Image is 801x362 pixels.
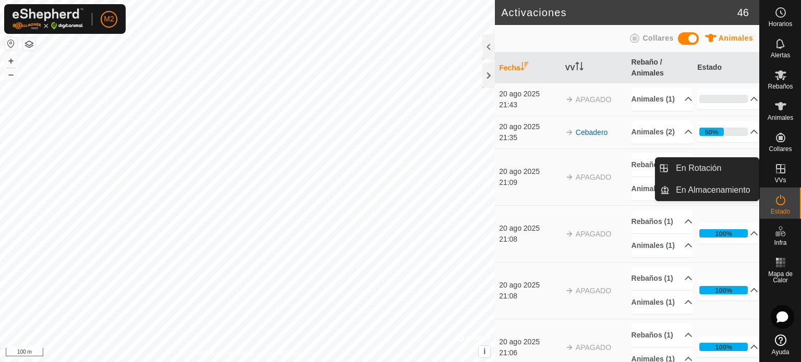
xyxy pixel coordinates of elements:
[499,223,560,234] div: 20 ago 2025
[499,336,560,347] div: 20 ago 2025
[699,95,748,103] div: 0%
[266,348,301,358] a: Contáctenos
[774,240,786,246] span: Infra
[499,89,560,99] div: 20 ago 2025
[697,223,758,244] p-accordion-header: 100%
[768,115,793,121] span: Animales
[774,177,786,183] span: VVs
[697,89,758,109] p-accordion-header: 0%
[576,173,611,181] span: APAGADO
[501,6,737,19] h2: Activaciones
[632,210,693,233] p-accordion-header: Rebaños (1)
[699,229,748,238] div: 100%
[769,21,792,27] span: Horarios
[13,8,83,30] img: Logo Gallagher
[632,153,693,177] p-accordion-header: Rebaños (1)
[483,347,486,356] span: i
[768,83,793,90] span: Rebaños
[520,64,529,72] p-sorticon: Activar para ordenar
[576,343,611,352] span: APAGADO
[715,285,732,295] div: 100%
[499,291,560,302] div: 21:08
[576,230,611,238] span: APAGADO
[762,271,798,283] span: Mapa de Calor
[565,230,574,238] img: arrow
[632,234,693,257] p-accordion-header: Animales (1)
[737,5,749,20] span: 46
[632,267,693,290] p-accordion-header: Rebaños (1)
[697,336,758,357] p-accordion-header: 100%
[575,64,584,72] p-sorticon: Activar para ordenar
[697,280,758,301] p-accordion-header: 100%
[499,166,560,177] div: 20 ago 2025
[670,180,759,201] a: En Almacenamiento
[699,343,748,351] div: 100%
[565,128,574,136] img: arrow
[642,34,673,42] span: Collares
[632,291,693,314] p-accordion-header: Animales (1)
[5,38,17,50] button: Restablecer Mapa
[495,53,561,83] th: Fecha
[561,53,627,83] th: VV
[769,146,792,152] span: Collares
[632,177,693,201] p-accordion-header: Animales (1)
[632,323,693,347] p-accordion-header: Rebaños (1)
[499,234,560,245] div: 21:08
[104,14,114,24] span: M2
[499,177,560,188] div: 21:09
[676,162,721,174] span: En Rotación
[499,121,560,132] div: 20 ago 2025
[576,95,611,104] span: APAGADO
[772,349,790,355] span: Ayuda
[719,34,753,42] span: Animales
[632,120,693,144] p-accordion-header: Animales (2)
[699,128,748,136] div: 50%
[627,53,694,83] th: Rebaño / Animales
[771,208,790,215] span: Estado
[499,280,560,291] div: 20 ago 2025
[565,343,574,352] img: arrow
[576,128,608,136] a: Cebadero
[565,95,574,104] img: arrow
[715,229,732,239] div: 100%
[632,88,693,111] p-accordion-header: Animales (1)
[656,158,759,179] li: En Rotación
[565,286,574,295] img: arrow
[705,127,719,137] div: 50%
[697,121,758,142] p-accordion-header: 50%
[656,180,759,201] li: En Almacenamiento
[565,173,574,181] img: arrow
[676,184,750,196] span: En Almacenamiento
[499,99,560,110] div: 21:43
[193,348,253,358] a: Política de Privacidad
[5,55,17,67] button: +
[715,342,732,352] div: 100%
[670,158,759,179] a: En Rotación
[23,38,35,51] button: Capas del Mapa
[576,286,611,295] span: APAGADO
[771,52,790,58] span: Alertas
[699,286,748,294] div: 100%
[479,346,490,357] button: i
[693,53,759,83] th: Estado
[5,68,17,81] button: –
[760,330,801,359] a: Ayuda
[499,347,560,358] div: 21:06
[499,132,560,143] div: 21:35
